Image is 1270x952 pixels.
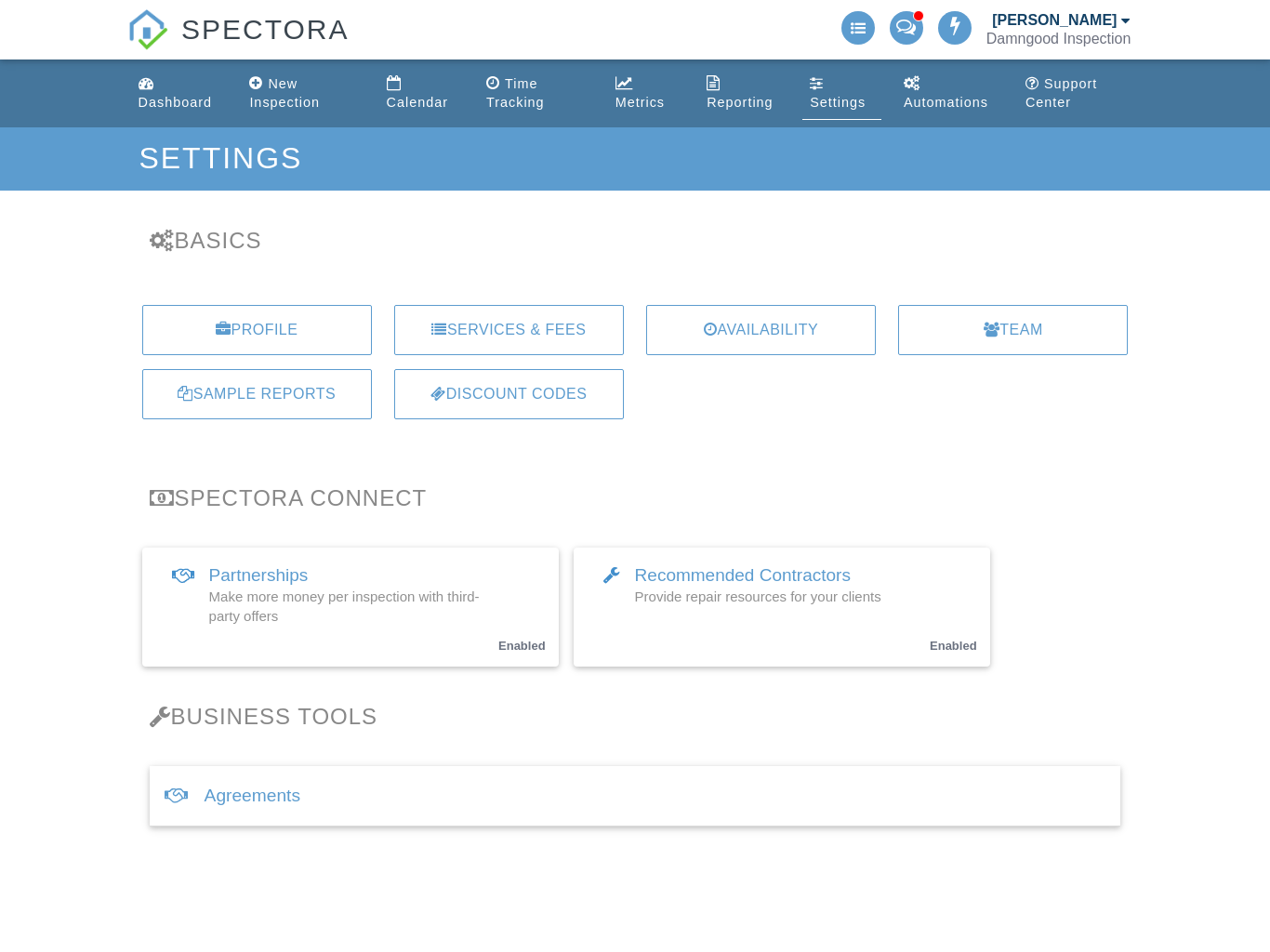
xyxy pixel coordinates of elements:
a: Recommended Contractors Provide repair resources for your clients Enabled [574,548,990,667]
div: Automations [904,95,988,110]
span: Make more money per inspection with third-party offers [209,588,480,624]
h3: Spectora Connect [150,485,1121,510]
span: Recommended Contractors [635,565,851,585]
h3: Basics [150,228,1121,253]
div: New Inspection [249,76,320,110]
a: Discount Codes [394,369,624,419]
a: Support Center [1018,67,1139,120]
div: Metrics [615,95,665,110]
a: Reporting [699,67,787,120]
small: Enabled [930,639,977,653]
img: The Best Home Inspection Software - Spectora [127,9,168,50]
span: Partnerships [209,565,309,585]
div: Damngood Inspection [986,30,1131,48]
a: Team [898,305,1128,355]
a: New Inspection [242,67,364,120]
a: Time Tracking [479,67,593,120]
small: Enabled [498,639,546,653]
a: Settings [802,67,881,120]
h1: Settings [139,142,1131,175]
a: Sample Reports [142,369,372,419]
span: Provide repair resources for your clients [635,588,881,604]
div: Reporting [707,95,773,110]
div: Calendar [387,95,448,110]
a: Automations (Basic) [896,67,1003,120]
a: Profile [142,305,372,355]
div: Time Tracking [486,76,545,110]
div: [PERSON_NAME] [992,11,1117,30]
div: Agreements [150,766,1121,826]
a: Availability [646,305,876,355]
a: SPECTORA [127,28,350,62]
a: Services & Fees [394,305,624,355]
a: Calendar [379,67,464,120]
h3: Business Tools [150,704,1121,729]
div: Dashboard [139,95,212,110]
a: Dashboard [131,67,228,120]
div: Support Center [1025,76,1097,110]
span: SPECTORA [181,9,350,48]
a: Metrics [608,67,685,120]
a: Partnerships Make more money per inspection with third-party offers Enabled [142,548,559,667]
div: Settings [810,95,866,110]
